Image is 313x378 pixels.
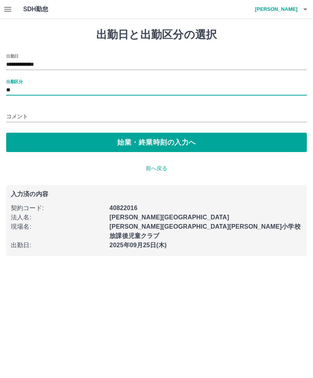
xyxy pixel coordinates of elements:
b: 40822016 [109,205,137,211]
p: 現場名 : [11,222,105,231]
p: 契約コード : [11,204,105,213]
b: [PERSON_NAME][GEOGRAPHIC_DATA][PERSON_NAME]小学校放課後児童クラブ [109,223,300,239]
p: 前へ戻る [6,164,307,173]
b: [PERSON_NAME][GEOGRAPHIC_DATA] [109,214,229,221]
p: 法人名 : [11,213,105,222]
h1: 出勤日と出勤区分の選択 [6,28,307,41]
p: 出勤日 : [11,241,105,250]
label: 出勤日 [6,53,19,59]
button: 始業・終業時刻の入力へ [6,133,307,152]
b: 2025年09月25日(木) [109,242,167,248]
p: 入力済の内容 [11,191,302,197]
label: 出勤区分 [6,79,22,84]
